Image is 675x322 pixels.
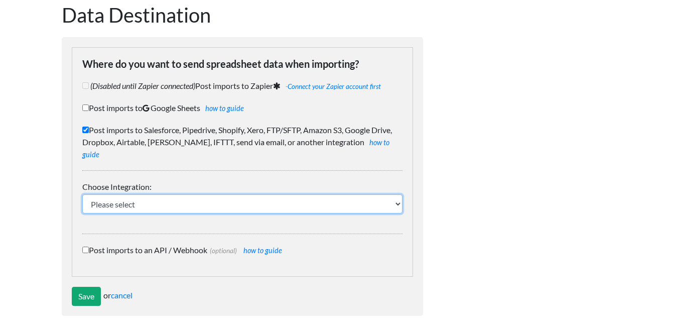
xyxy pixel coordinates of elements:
[82,127,89,133] input: Post imports to Salesforce, Pipedrive, Shopify, Xero, FTP/SFTP, Amazon S3, Google Drive, Dropbox,...
[207,247,237,255] span: (optional)
[82,247,89,253] input: Post imports to an API / Webhook(optional) how to guide
[82,124,402,160] label: Post imports to Salesforce, Pipedrive, Shopify, Xero, FTP/SFTP, Amazon S3, Google Drive, Dropbox,...
[82,181,402,193] label: Choose Integration:
[82,58,402,70] h4: Where do you want to send spreadsheet data when importing?
[283,82,381,90] span: -
[205,104,244,113] a: how to guide
[82,244,402,256] label: Post imports to an API / Webhook
[90,81,195,90] i: (Disabled until Zapier connected)
[288,82,381,90] a: Connect your Zapier account first
[82,102,402,114] label: Post imports to Google Sheets
[62,3,423,27] h1: Data Destination
[243,246,282,255] a: how to guide
[72,287,101,306] input: Save
[82,80,402,92] label: Post imports to Zapier
[111,290,132,300] a: cancel
[72,287,413,306] div: or
[625,272,663,310] iframe: Drift Widget Chat Controller
[82,82,89,89] input: (Disabled until Zapier connected)Post imports to Zapier -Connect your Zapier account first
[82,104,89,111] input: Post imports toGoogle Sheetshow to guide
